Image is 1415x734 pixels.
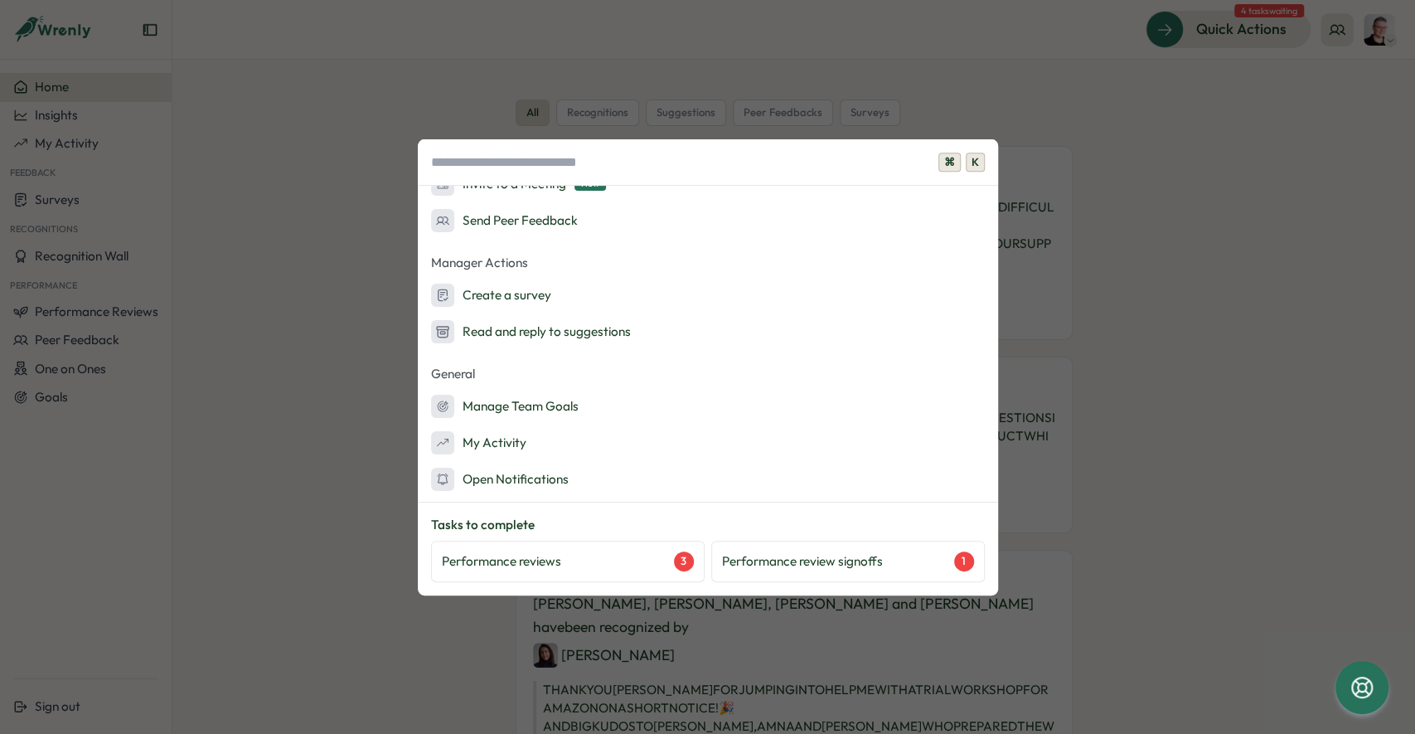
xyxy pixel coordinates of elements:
div: Open Notifications [431,468,569,491]
div: My Activity [431,431,526,454]
div: 3 [674,552,694,571]
div: Create a survey [431,284,551,307]
div: Manage Team Goals [431,395,579,418]
div: 1 [954,552,974,571]
p: Tasks to complete [431,516,985,534]
div: Send Peer Feedback [431,209,578,232]
p: Performance reviews [442,552,561,571]
button: Send Peer Feedback [418,204,998,237]
span: K [966,153,985,173]
span: ⌘ [938,153,961,173]
p: General [418,362,998,386]
button: My Activity [418,426,998,459]
button: Open Notifications [418,463,998,496]
button: Read and reply to suggestions [418,315,998,348]
button: Manage Team Goals [418,390,998,423]
p: Manager Actions [418,250,998,275]
button: Create a survey [418,279,998,312]
div: Read and reply to suggestions [431,320,631,343]
p: Performance review signoffs [722,552,883,571]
